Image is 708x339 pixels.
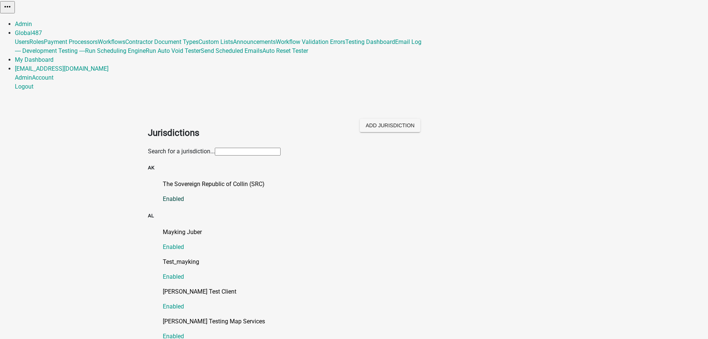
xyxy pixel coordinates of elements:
a: [EMAIL_ADDRESS][DOMAIN_NAME] [15,65,109,72]
a: Roles [29,38,44,45]
p: [PERSON_NAME] Test Client [163,287,560,296]
a: The Sovereign Republic of Collin (SRC)Enabled [163,180,560,204]
a: Workflow Validation Errors [276,38,345,45]
a: Contractor Document Types [125,38,198,45]
a: Admin [15,74,32,81]
a: Run Scheduling Engine [85,47,146,54]
p: [PERSON_NAME] Testing Map Services [163,317,560,326]
a: Payment Processors [44,38,98,45]
a: Email Log [395,38,421,45]
h2: Jurisdictions [148,126,349,140]
p: Enabled [163,272,560,281]
a: Auto Reset Tester [262,47,308,54]
a: Testing Dashboard [345,38,395,45]
h5: AL [148,212,560,220]
a: Test_maykingEnabled [163,258,560,281]
a: Workflows [98,38,125,45]
a: ---- Development Testing ---- [15,47,85,54]
a: Run Auto Void Tester [146,47,201,54]
a: Logout [15,83,33,90]
a: Mayking JuberEnabled [163,228,560,252]
a: Account [32,74,54,81]
a: Announcements [233,38,276,45]
a: My Dashboard [15,56,54,63]
p: Enabled [163,243,560,252]
a: Custom Lists [198,38,233,45]
p: Test_mayking [163,258,560,266]
a: Global487 [15,29,42,36]
a: Send Scheduled Emails [201,47,262,54]
span: 487 [32,29,42,36]
a: Admin [15,20,32,28]
p: The Sovereign Republic of Collin (SRC) [163,180,560,189]
div: Global487 [15,38,708,55]
i: more_horiz [3,2,12,11]
p: Enabled [163,302,560,311]
h5: AK [148,164,560,172]
button: Add Jurisdiction [360,119,420,132]
label: Search for a jurisdiction... [148,148,215,155]
p: Mayking Juber [163,228,560,237]
div: [EMAIL_ADDRESS][DOMAIN_NAME] [15,73,708,91]
a: Users [15,38,29,45]
a: [PERSON_NAME] Test ClientEnabled [163,287,560,311]
p: Enabled [163,195,560,204]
